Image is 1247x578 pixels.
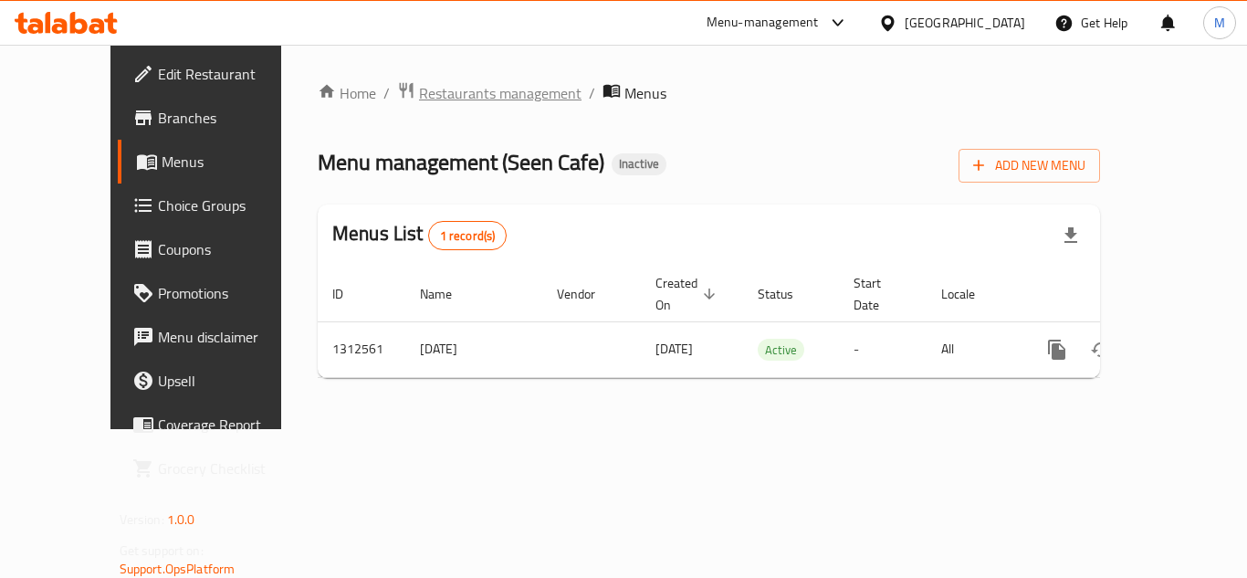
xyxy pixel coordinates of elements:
[383,82,390,104] li: /
[429,227,507,245] span: 1 record(s)
[158,238,304,260] span: Coupons
[1049,214,1093,257] div: Export file
[612,153,666,175] div: Inactive
[118,271,319,315] a: Promotions
[118,227,319,271] a: Coupons
[162,151,304,173] span: Menus
[758,340,804,361] span: Active
[332,283,367,305] span: ID
[655,272,721,316] span: Created On
[158,282,304,304] span: Promotions
[158,457,304,479] span: Grocery Checklist
[118,140,319,184] a: Menus
[397,81,582,105] a: Restaurants management
[758,339,804,361] div: Active
[332,220,507,250] h2: Menus List
[589,82,595,104] li: /
[158,326,304,348] span: Menu disclaimer
[120,508,164,531] span: Version:
[118,184,319,227] a: Choice Groups
[1021,267,1225,322] th: Actions
[318,321,405,377] td: 1312561
[120,539,204,562] span: Get support on:
[428,221,508,250] div: Total records count
[158,194,304,216] span: Choice Groups
[655,337,693,361] span: [DATE]
[557,283,619,305] span: Vendor
[118,447,319,490] a: Grocery Checklist
[158,63,304,85] span: Edit Restaurant
[318,82,376,104] a: Home
[118,96,319,140] a: Branches
[118,403,319,447] a: Coverage Report
[758,283,817,305] span: Status
[118,315,319,359] a: Menu disclaimer
[1035,328,1079,372] button: more
[318,81,1100,105] nav: breadcrumb
[624,82,666,104] span: Menus
[419,82,582,104] span: Restaurants management
[905,13,1025,33] div: [GEOGRAPHIC_DATA]
[118,359,319,403] a: Upsell
[959,149,1100,183] button: Add New Menu
[405,321,542,377] td: [DATE]
[420,283,476,305] span: Name
[318,142,604,183] span: Menu management ( Seen Cafe )
[707,12,819,34] div: Menu-management
[927,321,1021,377] td: All
[1214,13,1225,33] span: M
[973,154,1085,177] span: Add New Menu
[839,321,927,377] td: -
[158,370,304,392] span: Upsell
[118,52,319,96] a: Edit Restaurant
[612,156,666,172] span: Inactive
[854,272,905,316] span: Start Date
[158,107,304,129] span: Branches
[318,267,1225,378] table: enhanced table
[1079,328,1123,372] button: Change Status
[167,508,195,531] span: 1.0.0
[941,283,999,305] span: Locale
[158,414,304,436] span: Coverage Report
